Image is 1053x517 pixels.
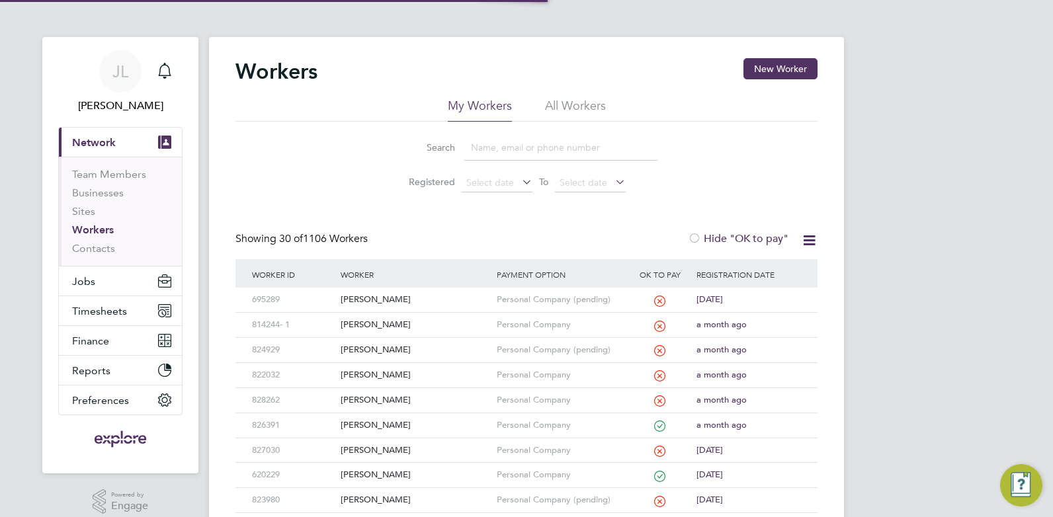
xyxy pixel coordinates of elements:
div: [PERSON_NAME] [337,488,493,512]
div: 828262 [249,388,337,413]
a: 620229[PERSON_NAME]Personal Company[DATE] [249,462,804,473]
img: exploregroup-logo-retina.png [93,428,148,450]
div: Network [59,157,182,266]
div: [PERSON_NAME] [337,438,493,463]
div: 826391 [249,413,337,438]
div: Personal Company [493,313,627,337]
span: 30 of [279,232,303,245]
div: Personal Company [493,413,627,438]
a: Go to home page [58,428,183,450]
div: 822032 [249,363,337,387]
a: 695289[PERSON_NAME]Personal Company (pending)[DATE] [249,287,804,298]
a: Workers [72,223,114,236]
div: Personal Company (pending) [493,338,627,362]
li: My Workers [448,98,512,122]
span: Finance [72,335,109,347]
span: Select date [466,177,514,188]
div: OK to pay [626,259,693,290]
a: Businesses [72,186,124,199]
div: Personal Company (pending) [493,288,627,312]
button: Preferences [59,385,182,415]
div: [PERSON_NAME] [337,313,493,337]
nav: Main navigation [42,37,198,473]
button: Reports [59,356,182,385]
div: Worker ID [249,259,337,290]
a: 828262[PERSON_NAME]Personal Companya month ago [249,387,804,399]
div: [PERSON_NAME] [337,463,493,487]
span: a month ago [696,319,747,330]
span: Timesheets [72,305,127,317]
span: a month ago [696,419,747,430]
span: To [535,173,552,190]
div: Showing [235,232,370,246]
span: Juan Londono [58,98,183,114]
a: 823980[PERSON_NAME]Personal Company (pending)[DATE] [249,487,804,498]
div: [PERSON_NAME] [337,413,493,438]
div: 823980 [249,488,337,512]
span: a month ago [696,369,747,380]
div: Payment Option [493,259,627,290]
button: Jobs [59,266,182,296]
a: Contacts [72,242,115,255]
div: 824929 [249,338,337,362]
span: Network [72,136,116,149]
div: Worker [337,259,493,290]
span: [DATE] [696,494,723,505]
div: Personal Company [493,363,627,387]
input: Name, email or phone number [464,135,657,161]
a: 822032[PERSON_NAME]Personal Companya month ago [249,362,804,374]
h2: Workers [235,58,317,85]
a: 826391[PERSON_NAME]Personal Companya month ago [249,413,804,424]
label: Hide "OK to pay" [688,232,788,245]
span: Preferences [72,394,129,407]
button: Network [59,128,182,157]
div: [PERSON_NAME] [337,363,493,387]
span: a month ago [696,344,747,355]
span: Jobs [72,275,95,288]
span: [DATE] [696,469,723,480]
button: Engage Resource Center [1000,464,1042,506]
div: 695289 [249,288,337,312]
span: [DATE] [696,444,723,456]
span: JL [112,63,128,80]
div: Registration Date [693,259,804,290]
a: 814244- 1[PERSON_NAME]Personal Companya month ago [249,312,804,323]
li: All Workers [545,98,606,122]
button: Finance [59,326,182,355]
div: Personal Company [493,438,627,463]
button: New Worker [743,58,818,79]
span: Powered by [111,489,148,500]
div: 827030 [249,438,337,463]
a: 827030[PERSON_NAME]Personal Company[DATE] [249,438,804,449]
div: [PERSON_NAME] [337,388,493,413]
label: Search [396,141,455,153]
div: 814244- 1 [249,313,337,337]
div: Personal Company [493,388,627,413]
a: JL[PERSON_NAME] [58,50,183,114]
button: Timesheets [59,296,182,325]
span: a month ago [696,394,747,405]
div: 620229 [249,463,337,487]
span: Select date [560,177,607,188]
span: [DATE] [696,294,723,305]
a: 824929[PERSON_NAME]Personal Company (pending)a month ago [249,337,804,348]
a: Powered byEngage [93,489,149,514]
label: Registered [396,176,455,188]
span: Engage [111,500,148,512]
a: Team Members [72,168,146,180]
span: Reports [72,364,110,377]
div: Personal Company (pending) [493,488,627,512]
span: 1106 Workers [279,232,368,245]
div: [PERSON_NAME] [337,288,493,312]
div: Personal Company [493,463,627,487]
a: Sites [72,205,95,218]
div: [PERSON_NAME] [337,338,493,362]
